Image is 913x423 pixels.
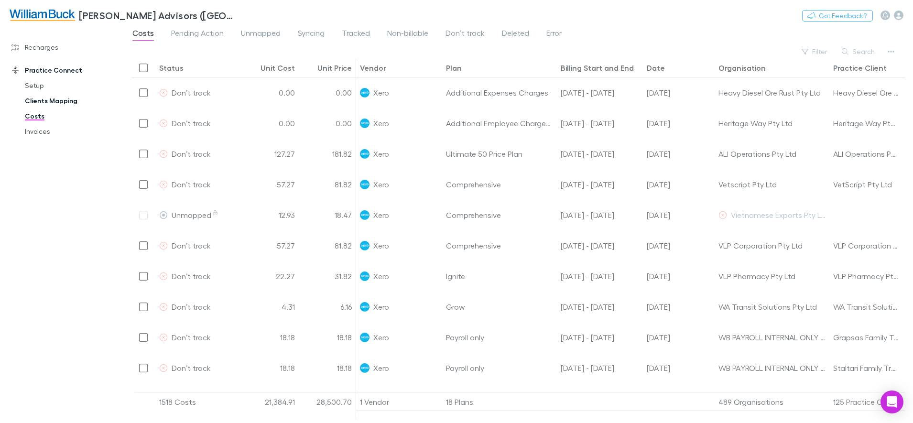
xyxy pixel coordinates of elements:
[2,40,131,55] a: Recharges
[79,10,237,21] h3: [PERSON_NAME] Advisors ([GEOGRAPHIC_DATA]) Pty Ltd
[643,169,715,200] div: 23 Jun 2025
[833,77,899,108] div: Heavy Diesel Ore Rust Pty Ltd
[797,46,833,57] button: Filter
[241,28,281,41] span: Unmapped
[373,77,389,108] span: Xero
[643,108,715,139] div: 23 Jun 2025
[298,28,325,41] span: Syncing
[241,230,299,261] div: 57.27
[299,169,356,200] div: 81.82
[557,292,643,322] div: 23 May - 25 May 25
[15,93,131,108] a: Clients Mapping
[299,353,356,383] div: 18.18
[833,139,899,169] div: ALI Operations Pty Ltd
[557,108,643,139] div: 23 May - 22 Jun 25
[155,392,241,412] div: 1518 Costs
[833,322,899,352] div: Grapsas Family Trust
[643,322,715,353] div: 23 Jun 2025
[241,261,299,292] div: 22.27
[172,271,211,281] span: Don’t track
[442,392,557,412] div: 18 Plans
[718,169,826,199] div: Vetscript Pty Ltd
[132,28,154,41] span: Costs
[643,353,715,383] div: 23 Jun 2025
[718,108,826,138] div: Heritage Way Pty Ltd
[15,78,131,93] a: Setup
[299,383,356,414] div: 31.82
[171,28,224,41] span: Pending Action
[241,292,299,322] div: 4.31
[557,383,643,414] div: 23 May - 22 Jun 25
[647,63,665,73] div: Date
[387,28,428,41] span: Non-billable
[833,108,899,138] div: Heritage Way Pty Ltd
[546,28,562,41] span: Error
[241,322,299,353] div: 18.18
[718,322,826,352] div: WB PAYROLL INTERNAL ONLY - Grapsas Family Trust
[360,149,370,159] img: Xero's Logo
[360,363,370,373] img: Xero's Logo
[360,119,370,128] img: Xero's Logo
[342,28,370,41] span: Tracked
[833,230,899,260] div: VLP Corporation Pty Ltd
[442,169,557,200] div: Comprehensive
[373,353,389,383] span: Xero
[299,108,356,139] div: 0.00
[833,292,899,322] div: WA Transit Solutions Pty Ltd
[502,28,529,41] span: Deleted
[172,241,211,250] span: Don’t track
[373,292,389,322] span: Xero
[833,169,892,199] div: VetScript Pty Ltd
[241,139,299,169] div: 127.27
[360,88,370,98] img: Xero's Logo
[880,390,903,413] div: Open Intercom Messenger
[446,28,485,41] span: Don’t track
[833,261,899,291] div: VLP Pharmacy Pty Ltd
[718,292,826,322] div: WA Transit Solutions Pty Ltd
[360,302,370,312] img: Xero's Logo
[172,302,211,311] span: Don’t track
[241,392,299,412] div: 21,384.91
[442,108,557,139] div: Additional Employee Charges over 100
[373,230,389,260] span: Xero
[442,139,557,169] div: Ultimate 50 Price Plan
[299,322,356,353] div: 18.18
[557,169,643,200] div: 23 May - 22 Jun 25
[837,46,880,57] button: Search
[360,180,370,189] img: Xero's Logo
[299,261,356,292] div: 31.82
[718,230,826,260] div: VLP Corporation Pty Ltd
[373,261,389,291] span: Xero
[299,139,356,169] div: 181.82
[715,392,829,412] div: 489 Organisations
[442,230,557,261] div: Comprehensive
[833,63,887,73] div: Practice Client
[373,383,389,413] span: Xero
[442,77,557,108] div: Additional Expenses Charges
[373,322,389,352] span: Xero
[15,124,131,139] a: Invoices
[373,108,389,138] span: Xero
[718,77,826,108] div: Heavy Diesel Ore Rust Pty Ltd
[561,63,634,73] div: Billing Start and End
[360,333,370,342] img: Xero's Logo
[172,333,211,342] span: Don’t track
[360,210,370,220] img: Xero's Logo
[557,139,643,169] div: 23 May - 22 Jun 25
[172,363,211,372] span: Don’t track
[718,261,826,291] div: VLP Pharmacy Pty Ltd
[373,139,389,169] span: Xero
[442,292,557,322] div: Grow
[643,77,715,108] div: 23 Jun 2025
[557,77,643,108] div: 23 May - 22 Jun 25
[172,180,211,189] span: Don’t track
[261,63,295,73] div: Unit Cost
[172,88,211,97] span: Don’t track
[442,261,557,292] div: Ignite
[172,119,211,128] span: Don’t track
[442,322,557,353] div: Payroll only
[446,63,462,73] div: Plan
[373,200,389,230] span: Xero
[4,4,243,27] a: [PERSON_NAME] Advisors ([GEOGRAPHIC_DATA]) Pty Ltd
[360,241,370,250] img: Xero's Logo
